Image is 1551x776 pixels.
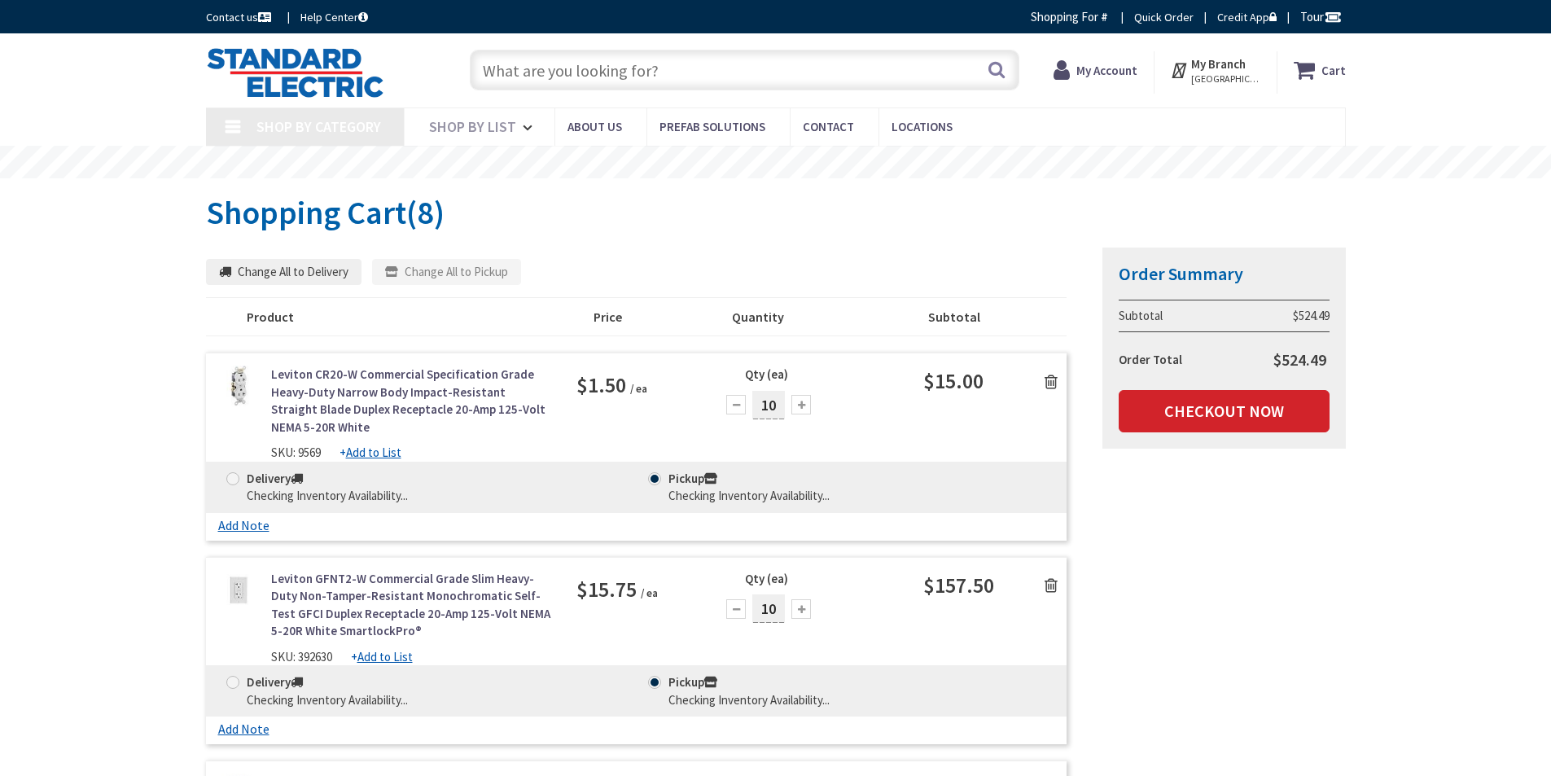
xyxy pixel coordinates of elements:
[247,309,294,325] strong: Product
[668,487,830,504] div: Checking Inventory Availability...
[576,367,626,402] span: $1.50
[668,674,717,690] strong: Pickup
[429,117,516,136] span: Shop By List
[668,471,717,486] strong: Pickup
[1191,72,1260,85] span: [GEOGRAPHIC_DATA], [GEOGRAPHIC_DATA]
[470,50,1019,90] input: What are you looking for?
[206,47,384,98] img: Standard Electric
[357,649,413,664] u: Add to List
[745,366,788,382] span: Qty (ea)
[923,363,984,398] span: $15.00
[1293,308,1330,323] span: $524.49
[1119,264,1330,283] h4: Order Summary
[206,259,361,285] button: Change All to Delivery
[206,195,1346,230] h1: Shopping Cart
[1170,55,1260,85] div: My Branch [GEOGRAPHIC_DATA], [GEOGRAPHIC_DATA]
[271,366,553,436] a: Leviton CR20-W Commercial Specification Grade Heavy-Duty Narrow Body Impact-Resistant Straight Bl...
[745,571,788,586] span: Qty (ea)
[247,471,303,486] strong: Delivery
[372,259,521,285] button: Change All to Pickup
[247,487,408,504] div: Checking Inventory Availability...
[1217,9,1277,25] a: Credit App
[1321,55,1346,85] strong: Cart
[641,587,658,601] small: / ea
[1076,63,1137,78] strong: My Account
[803,119,854,134] span: Contact
[928,309,980,325] strong: Subtotal
[256,117,381,136] span: Shop By Category
[247,691,408,708] div: Checking Inventory Availability...
[218,366,259,406] img: Leviton CR20-W Commercial Specification Grade Heavy-Duty Narrow Body Impact-Resistant Straight Bl...
[668,691,830,708] div: Checking Inventory Availability...
[1119,352,1182,367] strong: Order Total
[1119,300,1230,331] th: Subtotal
[247,674,303,690] strong: Delivery
[1294,55,1346,85] a: Cart
[1191,56,1246,72] strong: My Branch
[1031,9,1098,24] span: Shopping For
[218,721,269,737] a: Add Note
[1134,9,1194,25] a: Quick Order
[732,309,784,325] strong: Quantity
[659,119,765,134] span: Prefab Solutions
[594,309,622,325] strong: Price
[351,648,413,665] a: +Add to List
[218,518,269,533] a: Add Note
[576,572,637,607] span: $15.75
[519,155,1069,173] rs-layer: [MEDICAL_DATA]: Our Commitment to Our Employees and Customers
[1300,9,1342,24] span: Tour
[206,9,274,25] a: Contact us
[567,119,622,134] span: About Us
[271,445,321,460] span: SKU: 9569
[406,192,445,233] span: (8)
[892,119,953,134] span: Locations
[218,570,259,611] img: Leviton GFNT2-W Commercial Grade Slim Heavy-Duty Non-Tamper-Resistant Monochromatic Self-Test GFC...
[630,383,647,397] small: / ea
[1119,390,1330,432] a: Checkout Now
[271,570,553,640] a: Leviton GFNT2-W Commercial Grade Slim Heavy-Duty Non-Tamper-Resistant Monochromatic Self-Test GFC...
[1101,9,1108,24] strong: #
[300,9,368,25] a: Help Center
[923,568,994,603] span: $157.50
[1273,349,1326,370] span: $524.49
[346,445,401,460] u: Add to List
[340,444,401,461] a: +Add to List
[1054,55,1137,85] a: My Account
[271,649,332,664] span: SKU: 392630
